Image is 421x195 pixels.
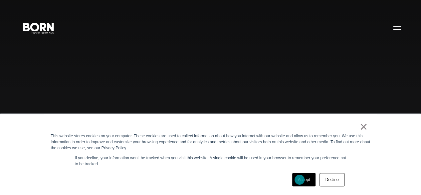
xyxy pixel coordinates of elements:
a: Accept [292,173,316,186]
p: If you decline, your information won’t be tracked when you visit this website. A single cookie wi... [75,155,346,167]
button: Open [389,21,405,35]
a: Decline [319,173,344,186]
a: × [360,124,368,130]
div: This website stores cookies on your computer. These cookies are used to collect information about... [51,133,370,151]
